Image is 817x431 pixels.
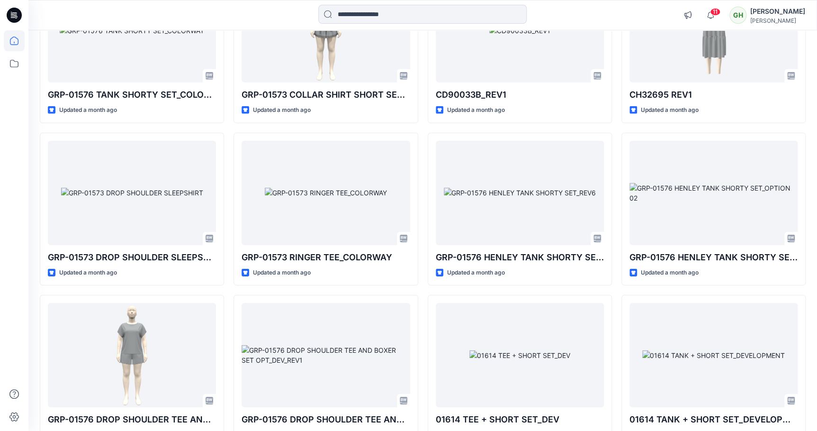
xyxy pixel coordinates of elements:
[436,303,604,407] a: 01614 TEE + SHORT SET_DEV
[436,141,604,245] a: GRP-01576 HENLEY TANK SHORTY SET_REV6
[242,251,410,264] p: GRP-01573 RINGER TEE_COLORWAY
[629,141,798,245] a: GRP-01576 HENLEY TANK SHORTY SET_OPTION 02
[750,6,805,17] div: [PERSON_NAME]
[253,268,311,278] p: Updated a month ago
[48,303,216,407] a: GRP-01576 DROP SHOULDER TEE AND BOXER SET_DEV_REV1
[629,88,798,101] p: CH32695 REV1
[750,17,805,24] div: [PERSON_NAME]
[242,413,410,426] p: GRP-01576 DROP SHOULDER TEE AND BOXER SET OPT_DEV_REV1
[629,251,798,264] p: GRP-01576 HENLEY TANK SHORTY SET_OPTION 02
[436,413,604,426] p: 01614 TEE + SHORT SET_DEV
[641,105,699,115] p: Updated a month ago
[436,88,604,101] p: CD90033B_REV1
[48,88,216,101] p: GRP-01576 TANK SHORTY SET_COLORWAY
[447,105,505,115] p: Updated a month ago
[242,303,410,407] a: GRP-01576 DROP SHOULDER TEE AND BOXER SET OPT_DEV_REV1
[48,141,216,245] a: GRP-01573 DROP SHOULDER SLEEPSHIRT
[48,413,216,426] p: GRP-01576 DROP SHOULDER TEE AND BOXER SET_DEV_REV1
[242,88,410,101] p: GRP-01573 COLLAR SHIRT SHORT SET_REV02
[629,413,798,426] p: 01614 TANK + SHORT SET_DEVELOPMENT
[710,8,720,16] span: 11
[59,268,117,278] p: Updated a month ago
[253,105,311,115] p: Updated a month ago
[729,7,746,24] div: GH
[59,105,117,115] p: Updated a month ago
[242,141,410,245] a: GRP-01573 RINGER TEE_COLORWAY
[641,268,699,278] p: Updated a month ago
[629,303,798,407] a: 01614 TANK + SHORT SET_DEVELOPMENT
[447,268,505,278] p: Updated a month ago
[436,251,604,264] p: GRP-01576 HENLEY TANK SHORTY SET_REV6
[48,251,216,264] p: GRP-01573 DROP SHOULDER SLEEPSHIRT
